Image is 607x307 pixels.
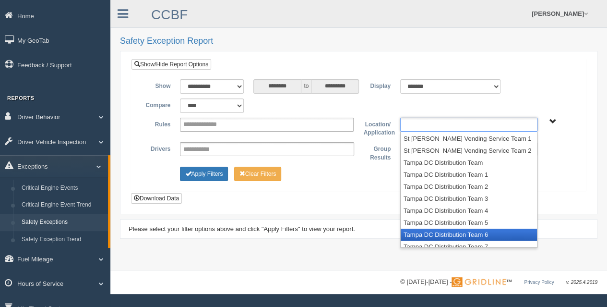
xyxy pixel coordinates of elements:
[401,193,537,205] li: Tampa DC Distribution Team 3
[524,280,554,285] a: Privacy Policy
[401,241,537,253] li: Tampa DC Distribution Team 7
[17,231,108,248] a: Safety Exception Trend
[401,217,537,229] li: Tampa DC Distribution Team 5
[131,193,182,204] button: Download Data
[17,196,108,214] a: Critical Engine Event Trend
[358,79,395,91] label: Display
[301,79,311,94] span: to
[139,142,175,154] label: Drivers
[139,118,175,129] label: Rules
[401,133,537,145] li: St [PERSON_NAME] Vending Service Team 1
[401,145,537,157] li: St [PERSON_NAME] Vending Service Team 2
[131,59,211,70] a: Show/Hide Report Options
[120,37,597,46] h2: Safety Exception Report
[17,214,108,231] a: Safety Exceptions
[151,7,188,22] a: CCBF
[129,225,355,233] span: Please select your filter options above and click "Apply Filters" to view your report.
[358,118,395,137] label: Location/ Application
[400,277,597,287] div: © [DATE]-[DATE] - ™
[566,280,597,285] span: v. 2025.4.2019
[401,205,537,217] li: Tampa DC Distribution Team 4
[139,79,175,91] label: Show
[139,98,175,110] label: Compare
[452,277,506,287] img: Gridline
[17,180,108,197] a: Critical Engine Events
[359,142,395,162] label: Group Results
[401,169,537,181] li: Tampa DC Distribution Team 1
[180,167,228,181] button: Change Filter Options
[401,157,537,169] li: Tampa DC Distribution Team
[234,167,282,181] button: Change Filter Options
[401,229,537,241] li: Tampa DC Distribution Team 6
[401,181,537,193] li: Tampa DC Distribution Team 2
